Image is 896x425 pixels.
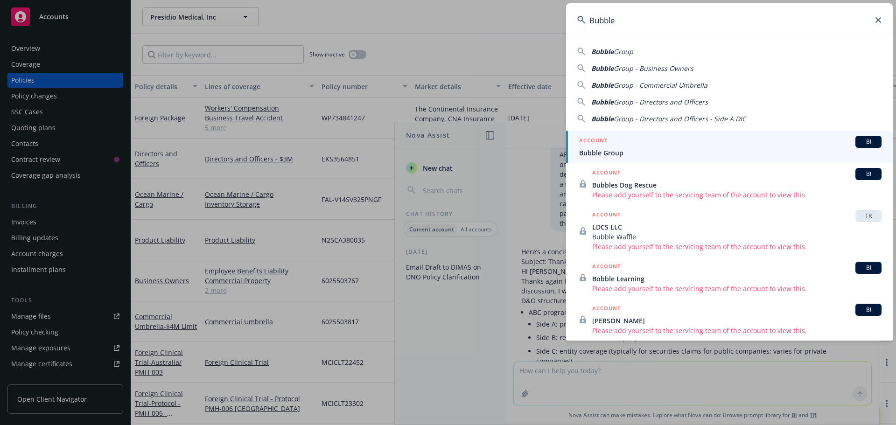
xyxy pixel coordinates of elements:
[592,316,882,326] span: [PERSON_NAME]
[591,47,614,56] span: Bubble
[592,210,621,221] h5: ACCOUNT
[566,299,893,341] a: ACCOUNTBI[PERSON_NAME]Please add yourself to the servicing team of the account to view this.
[566,257,893,299] a: ACCOUNTBIBobble LearningPlease add yourself to the servicing team of the account to view this.
[859,170,878,178] span: BI
[579,148,882,158] span: Bubble Group
[614,64,693,73] span: Group - Business Owners
[591,114,614,123] span: Bubble
[614,47,633,56] span: Group
[859,306,878,314] span: BI
[592,168,621,179] h5: ACCOUNT
[579,136,608,147] h5: ACCOUNT
[591,98,614,106] span: Bubble
[591,81,614,90] span: Bubble
[592,232,882,242] span: Bubble Waffle
[566,3,893,37] input: Search...
[592,180,882,190] span: Bubbles Dog Rescue
[614,114,746,123] span: Group - Directors and Officers - Side A DIC
[592,190,882,200] span: Please add yourself to the servicing team of the account to view this.
[592,284,882,293] span: Please add yourself to the servicing team of the account to view this.
[859,212,878,220] span: TR
[614,81,707,90] span: Group - Commercial Umbrella
[566,163,893,205] a: ACCOUNTBIBubbles Dog RescuePlease add yourself to the servicing team of the account to view this.
[592,326,882,335] span: Please add yourself to the servicing team of the account to view this.
[592,262,621,273] h5: ACCOUNT
[566,131,893,163] a: ACCOUNTBIBubble Group
[592,242,882,251] span: Please add yourself to the servicing team of the account to view this.
[859,264,878,272] span: BI
[592,274,882,284] span: Bobble Learning
[592,222,882,232] span: LDCS LLC
[566,205,893,257] a: ACCOUNTTRLDCS LLCBubble WafflePlease add yourself to the servicing team of the account to view this.
[592,304,621,315] h5: ACCOUNT
[859,138,878,146] span: BI
[591,64,614,73] span: Bubble
[614,98,708,106] span: Group - Directors and Officers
